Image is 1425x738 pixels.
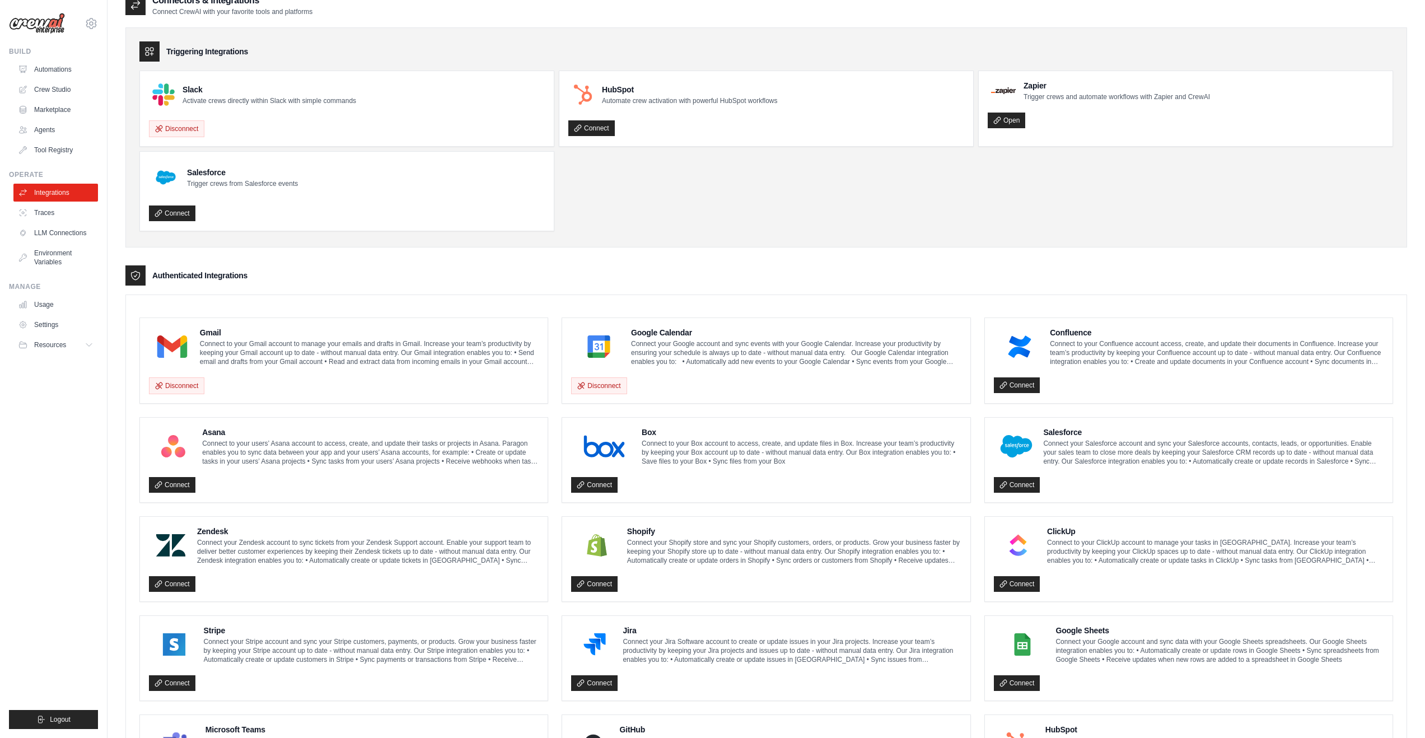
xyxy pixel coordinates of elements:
a: Connect [571,675,618,691]
div: Operate [9,170,98,179]
button: Disconnect [149,377,204,394]
img: Jira Logo [574,633,615,656]
a: Connect [994,576,1040,592]
a: Connect [571,576,618,592]
p: Connect your Salesforce account and sync your Salesforce accounts, contacts, leads, or opportunit... [1043,439,1384,466]
p: Activate crews directly within Slack with simple commands [183,96,356,105]
p: Connect to your Gmail account to manage your emails and drafts in Gmail. Increase your team’s pro... [200,339,539,366]
a: Usage [13,296,98,314]
a: Tool Registry [13,141,98,159]
h4: Stripe [204,625,539,636]
a: Connect [568,120,615,136]
p: Connect to your Confluence account access, create, and update their documents in Confluence. Incr... [1050,339,1384,366]
button: Resources [13,336,98,354]
h4: Microsoft Teams [205,724,539,735]
h4: Salesforce [187,167,298,178]
p: Trigger crews from Salesforce events [187,179,298,188]
p: Connect your Shopify store and sync your Shopify customers, orders, or products. Grow your busine... [627,538,961,565]
img: Slack Logo [152,83,175,106]
img: ClickUp Logo [997,534,1039,557]
p: Connect to your Box account to access, create, and update files in Box. Increase your team’s prod... [642,439,961,466]
img: Zendesk Logo [152,534,189,557]
img: Salesforce Logo [997,435,1036,457]
p: Connect your Google account and sync events with your Google Calendar. Increase your productivity... [631,339,961,366]
a: Integrations [13,184,98,202]
h4: Zendesk [197,526,539,537]
img: Google Calendar Logo [574,335,623,358]
img: Salesforce Logo [152,164,179,191]
a: Open [988,113,1025,128]
h4: ClickUp [1047,526,1384,537]
img: Gmail Logo [152,335,192,358]
a: Connect [149,205,195,221]
h4: Jira [623,625,961,636]
img: Box Logo [574,435,634,457]
a: Connect [149,477,195,493]
h4: Box [642,427,961,438]
a: Connect [571,477,618,493]
h4: Gmail [200,327,539,338]
h3: Authenticated Integrations [152,270,247,281]
h4: HubSpot [1045,724,1384,735]
button: Disconnect [571,377,627,394]
a: Crew Studio [13,81,98,99]
button: Logout [9,710,98,729]
h4: HubSpot [602,84,777,95]
img: HubSpot Logo [572,83,594,106]
p: Connect your Stripe account and sync your Stripe customers, payments, or products. Grow your busi... [204,637,539,664]
h4: Asana [202,427,539,438]
h3: Triggering Integrations [166,46,248,57]
a: Connect [994,377,1040,393]
a: Marketplace [13,101,98,119]
img: Confluence Logo [997,335,1043,358]
div: Build [9,47,98,56]
p: Connect to your ClickUp account to manage your tasks in [GEOGRAPHIC_DATA]. Increase your team’s p... [1047,538,1384,565]
div: Manage [9,282,98,291]
a: Agents [13,121,98,139]
h4: Shopify [627,526,961,537]
a: Connect [994,477,1040,493]
a: Settings [13,316,98,334]
span: Logout [50,715,71,724]
h4: Google Sheets [1055,625,1384,636]
p: Connect your Zendesk account to sync tickets from your Zendesk Support account. Enable your suppo... [197,538,539,565]
img: Google Sheets Logo [997,633,1048,656]
span: Resources [34,340,66,349]
h4: Slack [183,84,356,95]
p: Connect your Jira Software account to create or update issues in your Jira projects. Increase you... [623,637,961,664]
h4: GitHub [620,724,961,735]
p: Connect CrewAI with your favorite tools and platforms [152,7,312,16]
img: Asana Logo [152,435,194,457]
a: Connect [149,576,195,592]
p: Trigger crews and automate workflows with Zapier and CrewAI [1024,92,1210,101]
a: Connect [994,675,1040,691]
img: Logo [9,13,65,34]
h4: Salesforce [1043,427,1384,438]
img: Stripe Logo [152,633,196,656]
p: Automate crew activation with powerful HubSpot workflows [602,96,777,105]
a: Environment Variables [13,244,98,271]
a: Connect [149,675,195,691]
a: Automations [13,60,98,78]
h4: Confluence [1050,327,1384,338]
a: LLM Connections [13,224,98,242]
img: Zapier Logo [991,87,1016,94]
button: Disconnect [149,120,204,137]
img: Shopify Logo [574,534,619,557]
h4: Google Calendar [631,327,961,338]
p: Connect to your users’ Asana account to access, create, and update their tasks or projects in Asa... [202,439,539,466]
h4: Zapier [1024,80,1210,91]
a: Traces [13,204,98,222]
p: Connect your Google account and sync data with your Google Sheets spreadsheets. Our Google Sheets... [1055,637,1384,664]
